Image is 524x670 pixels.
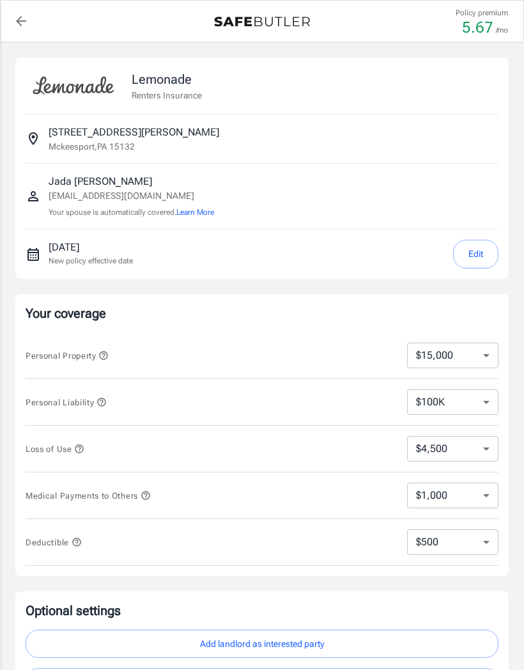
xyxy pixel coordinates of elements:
[132,89,202,102] p: Renters Insurance
[49,174,214,189] p: Jada [PERSON_NAME]
[462,20,493,35] p: 5.67
[49,240,133,255] p: [DATE]
[26,68,121,104] img: Lemonade
[26,491,151,501] span: Medical Payments to Others
[26,189,41,204] svg: Insured person
[26,602,498,619] p: Optional settings
[453,240,498,269] button: Edit
[26,131,41,146] svg: Insured address
[49,206,214,219] p: Your spouse is automatically covered.
[132,70,202,89] p: Lemonade
[49,140,135,153] p: Mckeesport , PA 15132
[8,8,34,34] a: back to quotes
[26,444,84,454] span: Loss of Use
[26,398,107,407] span: Personal Liability
[26,488,151,503] button: Medical Payments to Others
[26,304,498,322] p: Your coverage
[456,7,508,19] p: Policy premium
[496,24,508,36] p: /mo
[26,441,84,456] button: Loss of Use
[26,247,41,262] svg: New policy start date
[26,351,109,361] span: Personal Property
[176,206,214,218] button: Learn More
[49,255,133,267] p: New policy effective date
[26,538,82,547] span: Deductible
[214,17,310,27] img: Back to quotes
[26,630,498,658] button: Add landlord as interested party
[26,534,82,550] button: Deductible
[49,125,219,140] p: [STREET_ADDRESS][PERSON_NAME]
[49,189,214,203] p: [EMAIL_ADDRESS][DOMAIN_NAME]
[26,348,109,363] button: Personal Property
[26,394,107,410] button: Personal Liability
